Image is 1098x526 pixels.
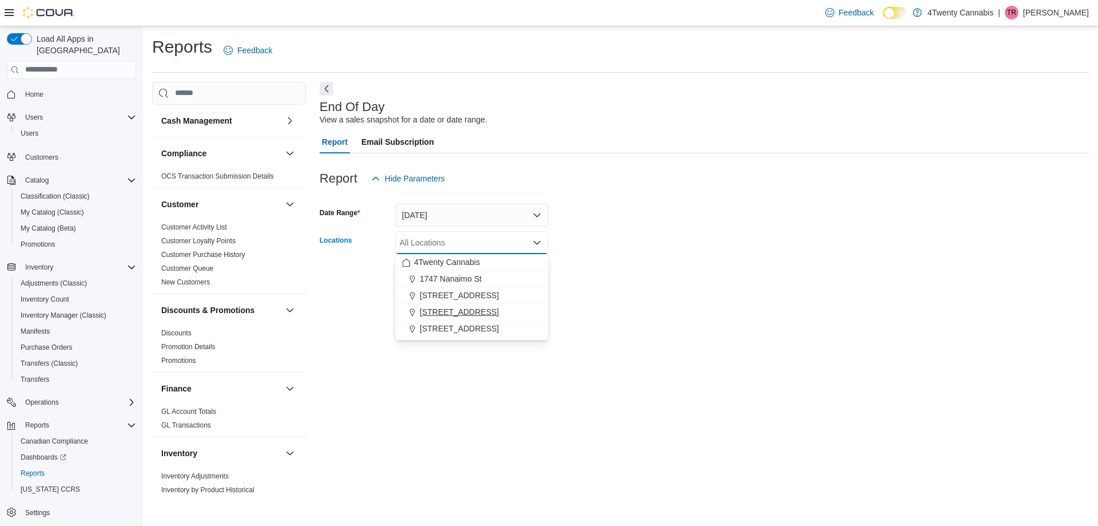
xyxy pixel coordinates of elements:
[21,505,136,520] span: Settings
[25,263,53,272] span: Inventory
[161,199,198,210] h3: Customer
[25,421,49,430] span: Reports
[161,148,206,159] h3: Compliance
[21,375,49,384] span: Transfers
[21,311,106,320] span: Inventory Manager (Classic)
[21,396,136,409] span: Operations
[21,469,45,478] span: Reports
[821,1,878,24] a: Feedback
[395,304,548,321] button: [STREET_ADDRESS]
[11,236,141,252] button: Promotions
[161,408,216,416] a: GL Account Totals
[161,421,211,430] span: GL Transactions
[998,6,1000,19] p: |
[16,325,54,338] a: Manifests
[21,418,136,432] span: Reports
[11,188,141,204] button: Classification (Classic)
[395,287,548,304] button: [STREET_ADDRESS]
[2,172,141,188] button: Catalog
[2,504,141,521] button: Settings
[16,357,136,370] span: Transfers (Classic)
[161,329,192,338] span: Discounts
[1023,6,1089,19] p: [PERSON_NAME]
[161,172,274,180] a: OCS Transaction Submission Details
[320,82,333,96] button: Next
[283,114,297,128] button: Cash Management
[11,323,141,339] button: Manifests
[161,485,254,495] span: Inventory by Product Historical
[16,205,136,219] span: My Catalog (Classic)
[16,292,136,306] span: Inventory Count
[161,472,229,480] a: Inventory Adjustments
[2,86,141,102] button: Home
[161,407,216,416] span: GL Account Totals
[161,486,254,494] a: Inventory by Product Historical
[21,279,87,288] span: Adjustments (Classic)
[395,271,548,287] button: 1747 Nanaimo St
[283,147,297,160] button: Compliance
[11,449,141,465] a: Dashboards
[16,222,136,235] span: My Catalog (Beta)
[839,7,874,18] span: Feedback
[1005,6,1019,19] div: Taylor Rosik
[395,254,548,337] div: Choose from the following options
[219,39,277,62] a: Feedback
[361,130,434,153] span: Email Subscription
[25,398,59,407] span: Operations
[161,356,196,365] span: Promotions
[21,260,58,274] button: Inventory
[161,148,281,159] button: Compliance
[21,506,54,520] a: Settings
[21,240,55,249] span: Promotions
[161,448,281,459] button: Inventory
[11,355,141,371] button: Transfers (Classic)
[16,357,82,370] a: Transfers (Classic)
[16,434,136,448] span: Canadian Compliance
[21,453,66,462] span: Dashboards
[320,114,487,126] div: View a sales snapshot for a date or date range.
[21,149,136,164] span: Customers
[21,129,38,138] span: Users
[237,45,272,56] span: Feedback
[161,329,192,337] a: Discounts
[532,238,542,247] button: Close list of options
[21,295,69,304] span: Inventory Count
[161,223,227,231] a: Customer Activity List
[25,153,58,162] span: Customers
[283,446,297,460] button: Inventory
[16,292,74,306] a: Inventory Count
[16,222,81,235] a: My Catalog (Beta)
[16,309,111,322] a: Inventory Manager (Classic)
[16,341,136,354] span: Purchase Orders
[367,167,449,190] button: Hide Parameters
[16,450,136,464] span: Dashboards
[11,465,141,481] button: Reports
[21,192,90,201] span: Classification (Classic)
[16,276,136,290] span: Adjustments (Classic)
[161,304,281,316] button: Discounts & Promotions
[420,306,499,318] span: [STREET_ADDRESS]
[21,359,78,368] span: Transfers (Classic)
[395,321,548,337] button: [STREET_ADDRESS]
[161,304,254,316] h3: Discounts & Promotions
[161,343,216,351] a: Promotion Details
[16,373,136,386] span: Transfers
[21,260,136,274] span: Inventory
[25,90,43,99] span: Home
[152,169,306,188] div: Compliance
[161,199,281,210] button: Customer
[161,172,274,181] span: OCS Transaction Submission Details
[283,382,297,396] button: Finance
[21,343,73,352] span: Purchase Orders
[2,417,141,433] button: Reports
[16,466,49,480] a: Reports
[11,275,141,291] button: Adjustments (Classic)
[2,259,141,275] button: Inventory
[11,204,141,220] button: My Catalog (Classic)
[16,238,60,251] a: Promotions
[11,291,141,307] button: Inventory Count
[2,109,141,125] button: Users
[320,236,352,245] label: Locations
[283,197,297,211] button: Customer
